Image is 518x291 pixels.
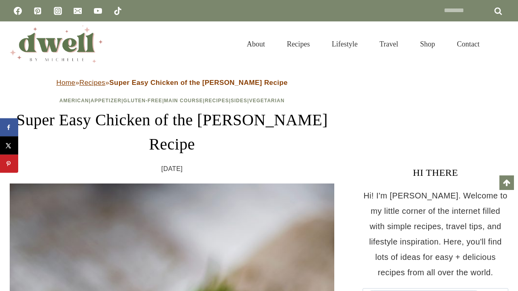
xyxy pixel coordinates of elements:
[276,30,321,58] a: Recipes
[369,30,409,58] a: Travel
[249,98,284,103] a: Vegetarian
[236,30,490,58] nav: Primary Navigation
[91,98,121,103] a: Appetizer
[10,108,334,156] h1: Super Easy Chicken of the [PERSON_NAME] Recipe
[59,98,89,103] a: American
[205,98,229,103] a: Recipes
[164,98,203,103] a: Main Course
[236,30,276,58] a: About
[10,25,103,63] img: DWELL by michelle
[231,98,247,103] a: Sides
[56,79,75,86] a: Home
[446,30,490,58] a: Contact
[59,98,284,103] span: | | | | | |
[79,79,105,86] a: Recipes
[50,3,66,19] a: Instagram
[30,3,46,19] a: Pinterest
[56,79,288,86] span: » »
[90,3,106,19] a: YouTube
[409,30,446,58] a: Shop
[10,3,26,19] a: Facebook
[499,175,514,190] a: Scroll to top
[109,79,288,86] strong: Super Easy Chicken of the [PERSON_NAME] Recipe
[70,3,86,19] a: Email
[123,98,162,103] a: Gluten-Free
[363,165,508,180] h3: HI THERE
[321,30,369,58] a: Lifestyle
[110,3,126,19] a: TikTok
[161,163,183,175] time: [DATE]
[495,37,508,51] button: View Search Form
[363,188,508,280] p: Hi! I'm [PERSON_NAME]. Welcome to my little corner of the internet filled with simple recipes, tr...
